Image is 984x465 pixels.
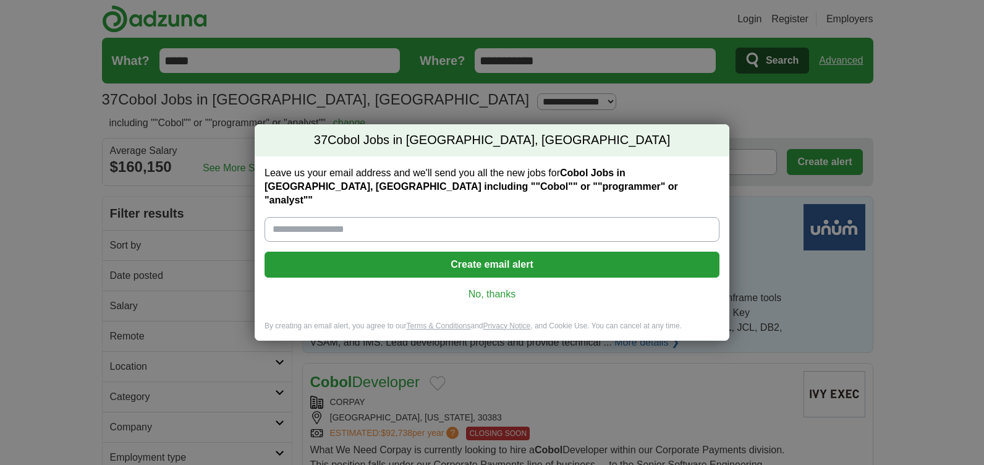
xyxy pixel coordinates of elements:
[265,168,678,205] strong: Cobol Jobs in [GEOGRAPHIC_DATA], [GEOGRAPHIC_DATA] including ""Cobol"" or ""programmer" or "analy...
[406,322,470,330] a: Terms & Conditions
[265,252,719,278] button: Create email alert
[265,166,719,207] label: Leave us your email address and we'll send you all the new jobs for
[255,321,729,341] div: By creating an email alert, you agree to our and , and Cookie Use. You can cancel at any time.
[255,124,729,156] h2: Cobol Jobs in [GEOGRAPHIC_DATA], [GEOGRAPHIC_DATA]
[314,132,328,149] span: 37
[483,322,531,330] a: Privacy Notice
[274,288,710,301] a: No, thanks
